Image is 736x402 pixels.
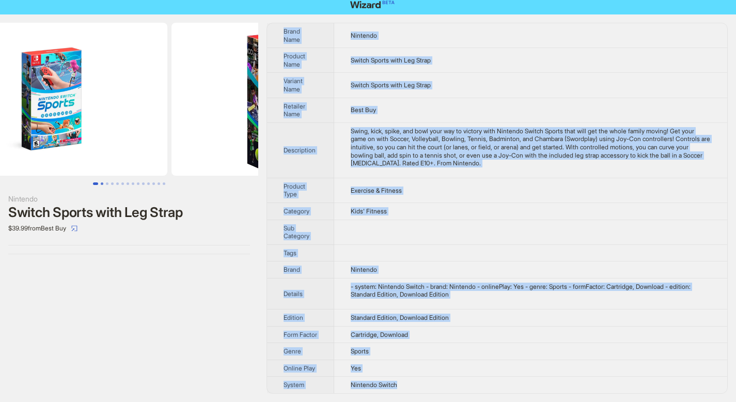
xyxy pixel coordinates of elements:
div: Switch Sports with Leg Strap [8,205,250,220]
span: Brand Name [284,27,300,43]
span: Retailer Name [284,102,305,118]
span: select [71,225,77,231]
button: Go to slide 7 [127,182,129,185]
span: Brand [284,266,300,273]
div: Nintendo [8,193,250,205]
img: Switch Sports with Leg Strap Switch Sports with Leg Strap image 2 [171,23,403,176]
span: Edition [284,314,303,321]
span: Standard Edition, Download Edition [351,314,449,321]
span: Exercise & Fitness [351,187,402,194]
div: $39.99 from Best Buy [8,220,250,237]
div: - system: Nintendo Switch - brand: Nintendo - onlinePlay: Yes - genre: Sports - formFactor: Cartr... [351,283,711,299]
button: Go to slide 1 [93,182,98,185]
span: Kids' Fitness [351,207,387,215]
span: System [284,381,304,389]
span: Best Buy [351,106,376,114]
span: Tags [284,249,296,257]
button: Go to slide 10 [142,182,145,185]
div: Swing, kick, spike, and bowl your way to victory with Nintendo Switch Sports that will get the wh... [351,127,711,167]
button: Go to slide 8 [132,182,134,185]
span: Genre [284,347,301,355]
span: Switch Sports with Leg Strap [351,81,431,89]
span: Form Factor [284,331,317,338]
button: Go to slide 4 [111,182,114,185]
button: Go to slide 3 [106,182,108,185]
button: Go to slide 12 [152,182,155,185]
button: Go to slide 2 [101,182,103,185]
span: Cartridge, Download [351,331,408,338]
button: Go to slide 6 [121,182,124,185]
button: Go to slide 13 [158,182,160,185]
span: Yes [351,364,361,372]
span: Nintendo Switch [351,381,397,389]
span: Category [284,207,309,215]
span: Product Name [284,52,305,68]
button: Go to slide 5 [116,182,119,185]
span: Online Play [284,364,315,372]
span: Product Type [284,182,305,198]
span: Nintendo [351,266,377,273]
span: Details [284,290,303,298]
span: Variant Name [284,77,303,93]
button: Go to slide 11 [147,182,150,185]
span: Switch Sports with Leg Strap [351,56,431,64]
span: Sub Category [284,224,309,240]
button: Go to slide 9 [137,182,139,185]
span: Nintendo [351,32,377,39]
button: Go to slide 14 [163,182,165,185]
span: Sports [351,347,369,355]
span: Description [284,146,316,154]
